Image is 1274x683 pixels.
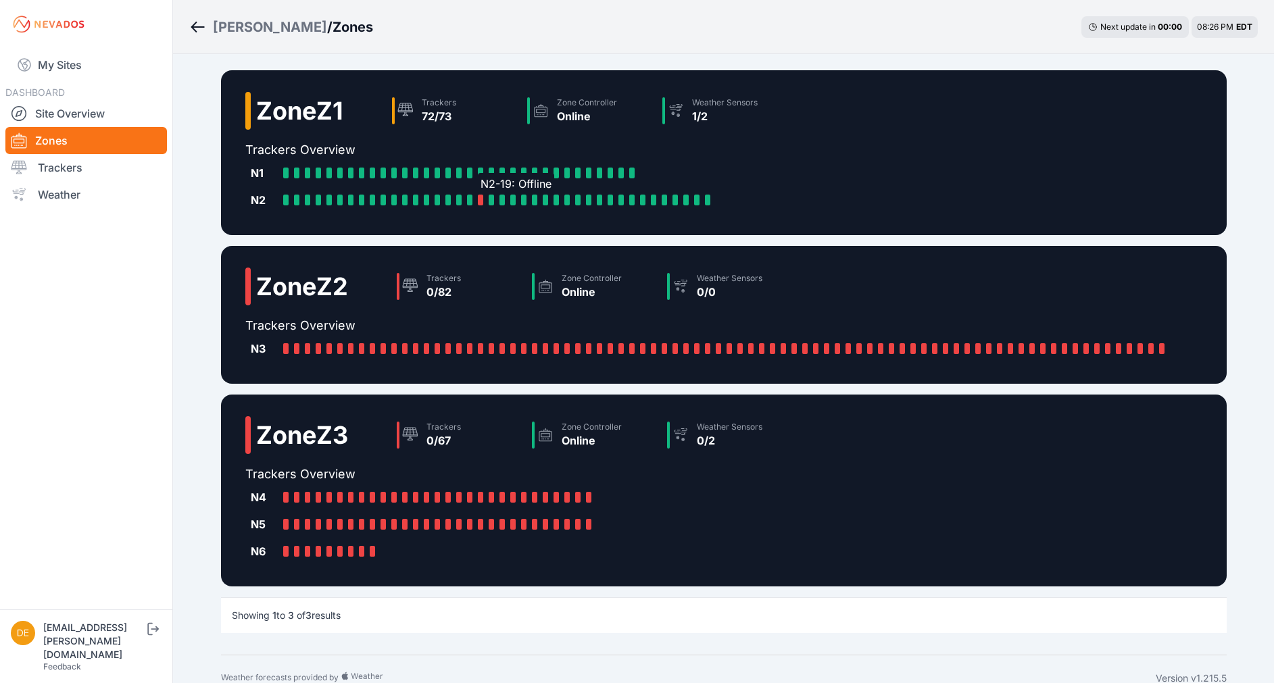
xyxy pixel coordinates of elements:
div: N1 [251,165,278,181]
div: N2 [251,192,278,208]
div: Weather Sensors [697,273,762,284]
a: Trackers72/73 [387,92,522,130]
div: 00 : 00 [1158,22,1182,32]
span: 08:26 PM [1197,22,1233,32]
span: Next update in [1100,22,1156,32]
div: Zone Controller [557,97,617,108]
h2: Zone Z1 [256,97,343,124]
a: N2-19: Offline [478,195,489,205]
div: 0/82 [426,284,461,300]
a: Trackers0/82 [391,268,526,305]
div: 72/73 [422,108,456,124]
div: Trackers [426,273,461,284]
span: EDT [1236,22,1252,32]
div: 0/67 [426,432,461,449]
a: My Sites [5,49,167,81]
span: 3 [305,609,312,621]
div: [EMAIL_ADDRESS][PERSON_NAME][DOMAIN_NAME] [43,621,145,661]
a: Zones [5,127,167,154]
img: devin.martin@nevados.solar [11,621,35,645]
h2: Trackers Overview [245,316,1175,335]
a: Weather Sensors0/2 [662,416,797,454]
div: N3 [251,340,278,357]
div: 1/2 [692,108,758,124]
a: Site Overview [5,100,167,127]
div: Zone Controller [562,273,622,284]
img: Nevados [11,14,87,35]
div: N5 [251,516,278,532]
a: Feedback [43,661,81,672]
div: Online [557,108,617,124]
a: Trackers [5,154,167,181]
span: 3 [288,609,294,621]
a: Weather Sensors1/2 [657,92,792,130]
div: Weather Sensors [697,422,762,432]
div: Trackers [422,97,456,108]
span: DASHBOARD [5,86,65,98]
div: Trackers [426,422,461,432]
div: 0/2 [697,432,762,449]
h2: Trackers Overview [245,465,797,484]
nav: Breadcrumb [189,9,373,45]
div: Online [562,284,622,300]
span: / [327,18,333,36]
div: N4 [251,489,278,505]
div: N6 [251,543,278,559]
div: Zone Controller [562,422,622,432]
a: Trackers0/67 [391,416,526,454]
a: Weather Sensors0/0 [662,268,797,305]
p: Showing to of results [232,609,341,622]
a: Weather [5,181,167,208]
h2: Trackers Overview [245,141,792,159]
span: 1 [272,609,276,621]
div: 0/0 [697,284,762,300]
h3: Zones [333,18,373,36]
h2: Zone Z2 [256,273,348,300]
h2: Zone Z3 [256,422,348,449]
div: Weather Sensors [692,97,758,108]
a: [PERSON_NAME] [213,18,327,36]
div: Online [562,432,622,449]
